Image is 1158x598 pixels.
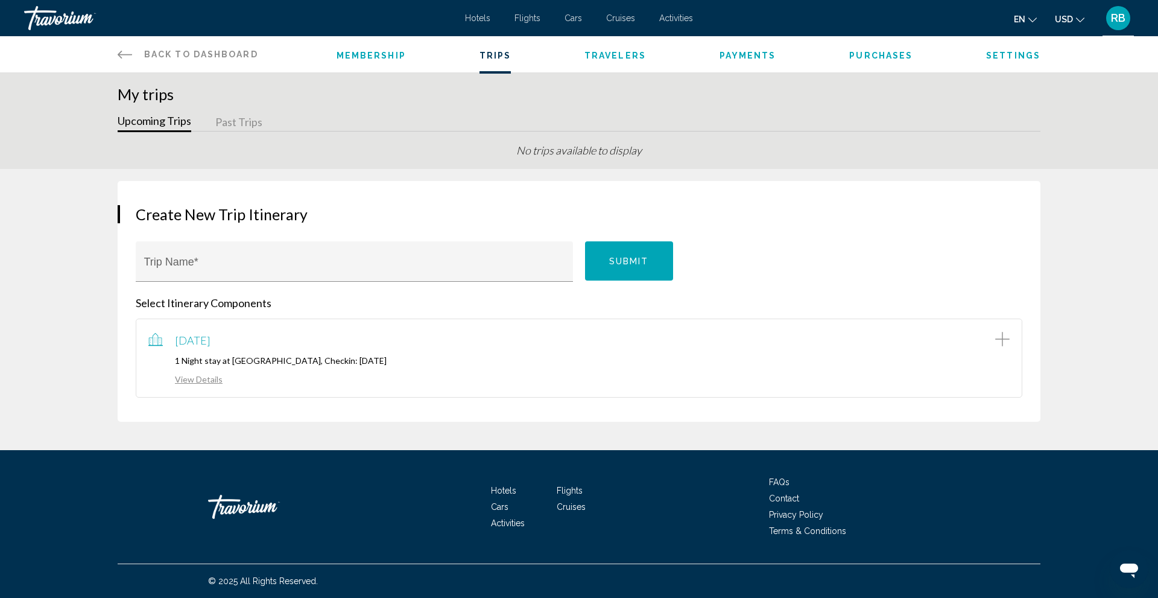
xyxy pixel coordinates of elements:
a: Hotels [491,486,516,495]
a: Hotels [465,13,490,23]
a: Flights [557,486,583,495]
a: Privacy Policy [769,510,823,520]
a: Cars [491,502,508,512]
a: Cruises [557,502,586,512]
span: RB [1111,12,1125,24]
a: Terms & Conditions [769,526,846,536]
p: 1 Night stay at [GEOGRAPHIC_DATA], Checkin: [DATE] [148,355,1010,366]
a: Travorium [24,6,453,30]
h1: My trips [118,85,1040,103]
span: en [1014,14,1025,24]
span: © 2025 All Rights Reserved. [208,576,318,586]
a: Membership [337,51,406,60]
button: Change currency [1055,10,1084,28]
a: Payments [720,51,776,60]
a: Travelers [584,51,646,60]
a: Settings [986,51,1040,60]
div: No trips available to display [118,144,1040,169]
h3: Create New Trip Itinerary [136,205,1022,223]
a: View Details [148,374,223,384]
a: Flights [514,13,540,23]
button: Submit [585,241,673,281]
a: Back to Dashboard [118,36,258,72]
p: Select Itinerary Components [136,296,1022,310]
button: Upcoming Trips [118,113,191,132]
span: [DATE] [175,334,210,347]
span: USD [1055,14,1073,24]
a: Contact [769,494,799,503]
iframe: Button to launch messaging window [1110,550,1148,588]
a: FAQs [769,477,789,487]
a: Activities [491,518,525,528]
span: Submit [609,256,649,266]
a: Trips [479,51,511,60]
span: Back to Dashboard [144,49,258,59]
a: Purchases [849,51,913,60]
a: Travorium [208,489,329,525]
a: Activities [659,13,693,23]
button: Add item to trip [995,331,1010,349]
a: Cruises [606,13,635,23]
a: Cars [565,13,582,23]
button: Change language [1014,10,1037,28]
button: User Menu [1103,5,1134,31]
button: Past Trips [215,113,262,132]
